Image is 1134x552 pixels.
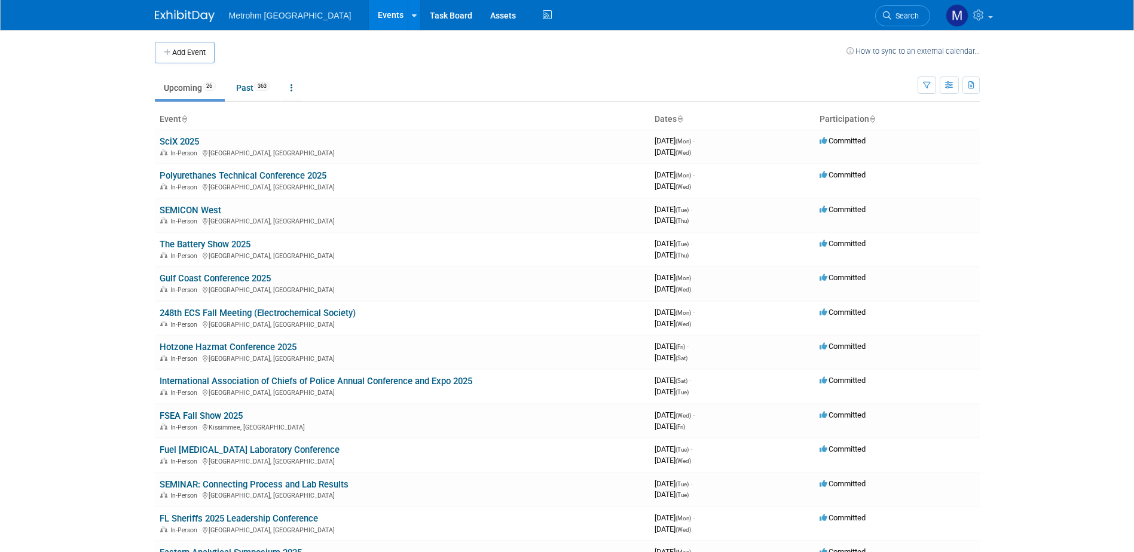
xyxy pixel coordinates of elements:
span: Committed [820,444,866,453]
div: [GEOGRAPHIC_DATA], [GEOGRAPHIC_DATA] [160,353,645,363]
span: [DATE] [655,182,691,191]
span: In-Person [170,389,201,397]
span: In-Person [170,149,201,157]
a: Past363 [227,76,279,99]
span: (Tue) [675,446,689,453]
span: [DATE] [655,353,687,362]
img: In-Person Event [160,389,167,395]
span: In-Person [170,321,201,329]
a: International Association of Chiefs of Police Annual Conference and Expo 2025 [160,376,472,387]
span: [DATE] [655,284,691,293]
img: In-Person Event [160,321,167,327]
a: SEMINAR: Connecting Process and Lab Results [160,479,349,490]
span: - [693,136,695,145]
span: (Wed) [675,321,691,327]
span: (Wed) [675,286,691,293]
span: In-Person [170,183,201,191]
span: (Tue) [675,492,689,498]
span: (Fri) [675,344,685,350]
span: In-Person [170,286,201,294]
div: [GEOGRAPHIC_DATA], [GEOGRAPHIC_DATA] [160,182,645,191]
span: - [689,376,691,385]
span: [DATE] [655,148,691,157]
a: Gulf Coast Conference 2025 [160,273,271,284]
span: [DATE] [655,376,691,385]
span: Committed [820,239,866,248]
span: (Sat) [675,355,687,361]
span: [DATE] [655,525,691,533]
img: In-Person Event [160,183,167,189]
span: (Tue) [675,241,689,247]
a: Fuel [MEDICAL_DATA] Laboratory Conference [160,444,340,455]
img: In-Person Event [160,526,167,532]
span: - [693,273,695,282]
span: (Mon) [675,309,691,316]
img: In-Person Event [160,217,167,223]
a: SciX 2025 [160,136,199,147]
span: In-Person [170,458,201,465]
span: Committed [820,170,866,179]
span: (Thu) [675,252,689,259]
span: (Thu) [675,217,689,224]
img: In-Person Event [160,424,167,430]
img: In-Person Event [160,252,167,258]
span: Committed [820,479,866,488]
span: (Tue) [675,389,689,395]
img: ExhibitDay [155,10,215,22]
span: (Mon) [675,138,691,145]
span: (Wed) [675,412,691,419]
span: 363 [254,82,270,91]
span: Committed [820,205,866,214]
div: Kissimmee, [GEOGRAPHIC_DATA] [160,422,645,431]
span: In-Person [170,252,201,260]
div: [GEOGRAPHIC_DATA], [GEOGRAPHIC_DATA] [160,456,645,465]
span: [DATE] [655,410,695,419]
span: [DATE] [655,250,689,259]
img: Michelle Simoes [946,4,968,27]
span: (Wed) [675,458,691,464]
div: [GEOGRAPHIC_DATA], [GEOGRAPHIC_DATA] [160,319,645,329]
span: (Sat) [675,378,687,384]
span: [DATE] [655,205,692,214]
th: Event [155,109,650,130]
span: Committed [820,136,866,145]
th: Dates [650,109,815,130]
span: Committed [820,513,866,522]
span: [DATE] [655,239,692,248]
span: (Mon) [675,515,691,522]
span: In-Person [170,217,201,225]
a: Sort by Participation Type [869,114,875,124]
span: (Fri) [675,424,685,430]
span: [DATE] [655,490,689,499]
span: - [693,410,695,419]
span: (Wed) [675,526,691,533]
span: - [690,239,692,248]
img: In-Person Event [160,286,167,292]
span: [DATE] [655,273,695,282]
div: [GEOGRAPHIC_DATA], [GEOGRAPHIC_DATA] [160,525,645,534]
span: [DATE] [655,170,695,179]
img: In-Person Event [160,149,167,155]
span: - [687,342,689,351]
a: Upcoming26 [155,76,225,99]
span: [DATE] [655,216,689,225]
span: - [690,205,692,214]
button: Add Event [155,42,215,63]
span: In-Person [170,424,201,431]
span: [DATE] [655,319,691,328]
a: Search [875,5,930,26]
a: Sort by Event Name [181,114,187,124]
a: Polyurethanes Technical Conference 2025 [160,170,326,181]
div: [GEOGRAPHIC_DATA], [GEOGRAPHIC_DATA] [160,148,645,157]
div: [GEOGRAPHIC_DATA], [GEOGRAPHIC_DATA] [160,284,645,294]
img: In-Person Event [160,458,167,464]
a: Sort by Start Date [677,114,683,124]
span: - [690,444,692,453]
span: In-Person [170,355,201,363]
th: Participation [815,109,980,130]
span: [DATE] [655,444,692,453]
span: In-Person [170,526,201,534]
span: (Wed) [675,183,691,190]
span: - [693,170,695,179]
span: 26 [203,82,216,91]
